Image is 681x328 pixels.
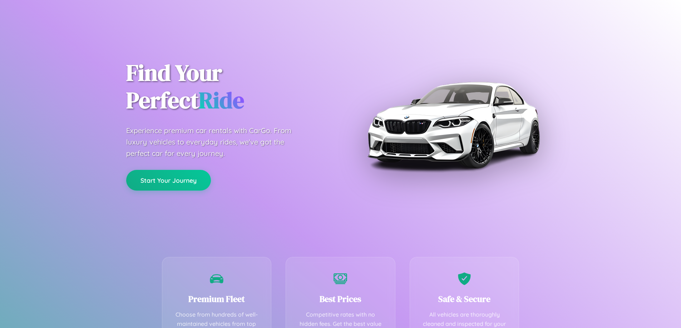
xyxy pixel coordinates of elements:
[173,293,261,305] h3: Premium Fleet
[297,293,384,305] h3: Best Prices
[126,170,211,191] button: Start Your Journey
[421,293,508,305] h3: Safe & Secure
[199,85,244,116] span: Ride
[126,59,330,114] h1: Find Your Perfect
[364,36,543,214] img: Premium BMW car rental vehicle
[126,125,305,159] p: Experience premium car rentals with CarGo. From luxury vehicles to everyday rides, we've got the ...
